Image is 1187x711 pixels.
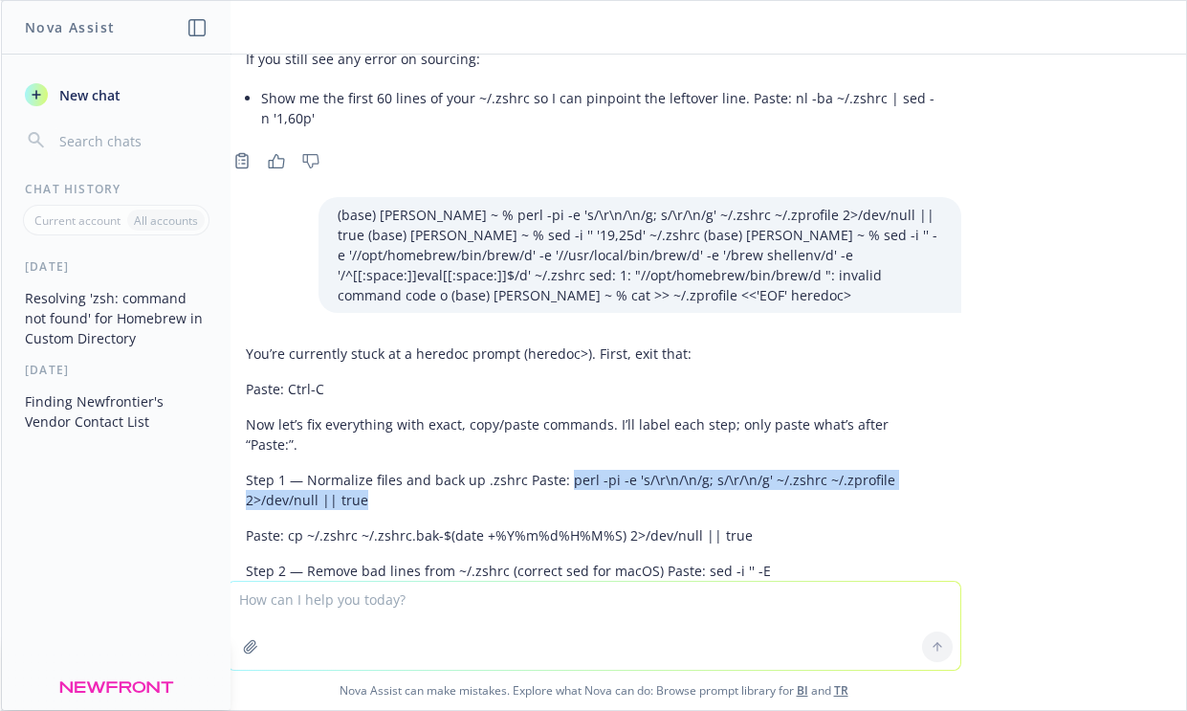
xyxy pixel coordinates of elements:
p: Now let’s fix everything with exact, copy/paste commands. I’ll label each step; only paste what’s... [246,414,942,455]
p: Paste: cp ~/.zshrc ~/.zshrc.bak-$(date +%Y%m%d%H%M%S) 2>/dev/null || true [246,525,942,545]
button: Thumbs down [296,147,326,174]
p: (base) [PERSON_NAME] ~ % perl -pi -e 's/\r\n/\n/g; s/\r/\n/g' ~/.zshrc ~/.zprofile 2>/dev/null ||... [338,205,942,305]
h1: Nova Assist [25,17,115,37]
p: Step 2 — Remove bad lines from ~/.zshrc (correct sed for macOS) Paste: sed -i '' -E '//opt/homebr... [246,561,942,621]
li: Show me the first 60 lines of your ~/.zshrc so I can pinpoint the leftover line. Paste: nl -ba ~/... [261,84,942,132]
p: Current account [34,212,121,229]
a: BI [797,682,808,699]
button: Finding Newfrontier's Vendor Contact List [17,386,215,437]
button: Resolving 'zsh: command not found' for Homebrew in Custom Directory [17,282,215,354]
p: All accounts [134,212,198,229]
span: New chat [55,85,121,105]
p: If you still see any error on sourcing: [246,49,942,69]
div: [DATE] [2,362,231,378]
a: TR [834,682,848,699]
input: Search chats [55,127,208,154]
p: You’re currently stuck at a heredoc prompt (heredoc>). First, exit that: [246,344,942,364]
p: Paste: Ctrl-C [246,379,942,399]
button: New chat [17,78,215,112]
div: Chat History [2,181,231,197]
div: [DATE] [2,258,231,275]
p: Step 1 — Normalize files and back up .zshrc Paste: perl -pi -e 's/\r\n/\n/g; s/\r/\n/g' ~/.zshrc ... [246,470,942,510]
span: Nova Assist can make mistakes. Explore what Nova can do: Browse prompt library for and [9,671,1178,710]
svg: Copy to clipboard [233,152,251,169]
